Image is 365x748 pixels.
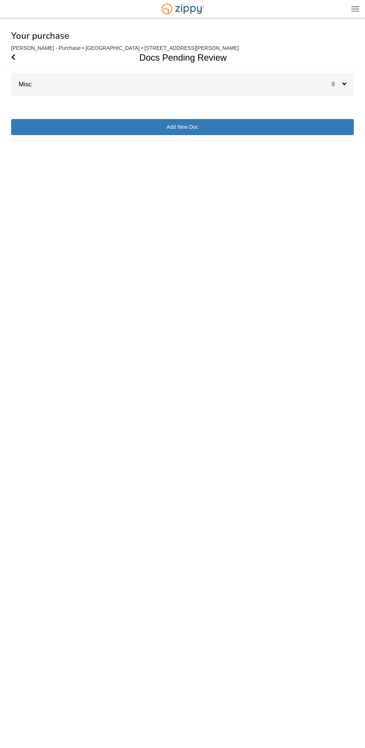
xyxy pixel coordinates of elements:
[351,6,359,12] img: Mobile Dropdown Menu
[11,45,354,51] div: [PERSON_NAME] - Purchase • [GEOGRAPHIC_DATA] • [STREET_ADDRESS][PERSON_NAME]
[11,81,32,88] a: Misc
[6,46,351,69] h1: Docs Pending Review
[11,46,15,69] a: Go Back
[331,81,342,87] span: 9
[11,119,354,135] a: Add New Doc
[11,31,69,41] h1: Your purchase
